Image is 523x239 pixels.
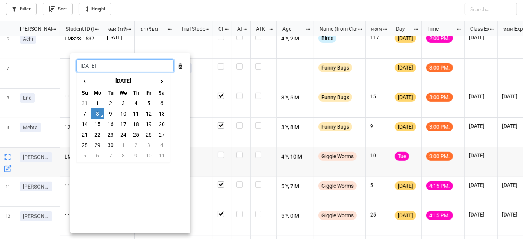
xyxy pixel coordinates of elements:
[117,140,130,150] td: 1
[104,140,117,150] td: 30
[91,140,104,150] td: 29
[104,98,117,108] td: 2
[142,88,155,98] th: Fr
[91,150,104,161] td: 6
[142,150,155,161] td: 10
[76,59,174,72] input: Date
[117,108,130,119] td: 10
[91,129,104,140] td: 22
[155,88,168,98] th: Sa
[117,119,130,129] td: 17
[91,74,155,88] th: [DATE]
[78,140,91,150] td: 28
[155,108,168,119] td: 13
[117,98,130,108] td: 3
[130,108,142,119] td: 11
[91,88,104,98] th: Mo
[155,150,168,161] td: 11
[130,129,142,140] td: 25
[130,98,142,108] td: 4
[142,98,155,108] td: 5
[130,119,142,129] td: 18
[78,150,91,161] td: 5
[155,140,168,150] td: 4
[155,119,168,129] td: 20
[79,75,91,87] span: ‹
[91,98,104,108] td: 1
[78,88,91,98] th: Su
[104,108,117,119] td: 9
[155,98,168,108] td: 6
[142,108,155,119] td: 12
[91,119,104,129] td: 15
[142,119,155,129] td: 19
[78,98,91,108] td: 31
[142,140,155,150] td: 3
[155,129,168,140] td: 27
[156,75,168,87] span: ›
[78,129,91,140] td: 21
[104,88,117,98] th: Tu
[117,150,130,161] td: 8
[117,129,130,140] td: 24
[104,129,117,140] td: 23
[78,119,91,129] td: 14
[142,129,155,140] td: 26
[91,108,104,119] td: 8
[130,150,142,161] td: 9
[104,150,117,161] td: 7
[130,140,142,150] td: 2
[104,119,117,129] td: 16
[117,88,130,98] th: We
[78,108,91,119] td: 7
[130,88,142,98] th: Th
